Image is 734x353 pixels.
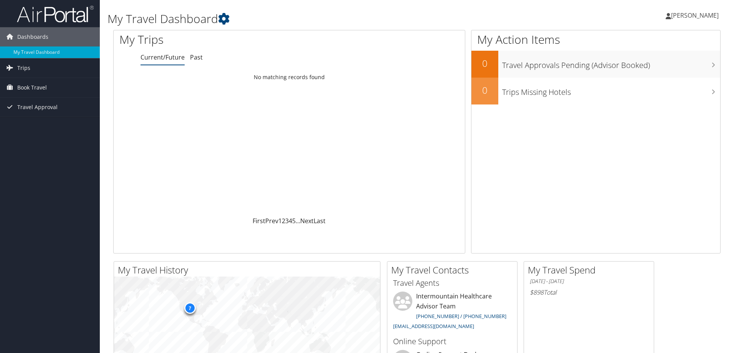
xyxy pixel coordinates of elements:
[471,51,720,78] a: 0Travel Approvals Pending (Advisor Booked)
[278,217,282,225] a: 1
[391,264,517,277] h2: My Travel Contacts
[530,278,648,285] h6: [DATE] - [DATE]
[300,217,314,225] a: Next
[528,264,654,277] h2: My Travel Spend
[184,302,195,314] div: 7
[502,56,720,71] h3: Travel Approvals Pending (Advisor Booked)
[141,53,185,61] a: Current/Future
[17,58,30,78] span: Trips
[253,217,265,225] a: First
[17,78,47,97] span: Book Travel
[393,323,474,330] a: [EMAIL_ADDRESS][DOMAIN_NAME]
[289,217,292,225] a: 4
[118,264,380,277] h2: My Travel History
[107,11,520,27] h1: My Travel Dashboard
[530,288,544,297] span: $898
[282,217,285,225] a: 2
[17,5,94,23] img: airportal-logo.png
[265,217,278,225] a: Prev
[119,31,313,48] h1: My Trips
[666,4,726,27] a: [PERSON_NAME]
[17,27,48,46] span: Dashboards
[296,217,300,225] span: …
[389,292,515,333] li: Intermountain Healthcare Advisor Team
[471,57,498,70] h2: 0
[471,78,720,104] a: 0Trips Missing Hotels
[292,217,296,225] a: 5
[671,11,719,20] span: [PERSON_NAME]
[17,98,58,117] span: Travel Approval
[502,83,720,98] h3: Trips Missing Hotels
[393,278,511,288] h3: Travel Agents
[114,70,465,84] td: No matching records found
[471,84,498,97] h2: 0
[471,31,720,48] h1: My Action Items
[530,288,648,297] h6: Total
[285,217,289,225] a: 3
[314,217,326,225] a: Last
[393,336,511,347] h3: Online Support
[416,313,506,320] a: [PHONE_NUMBER] / [PHONE_NUMBER]
[190,53,203,61] a: Past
